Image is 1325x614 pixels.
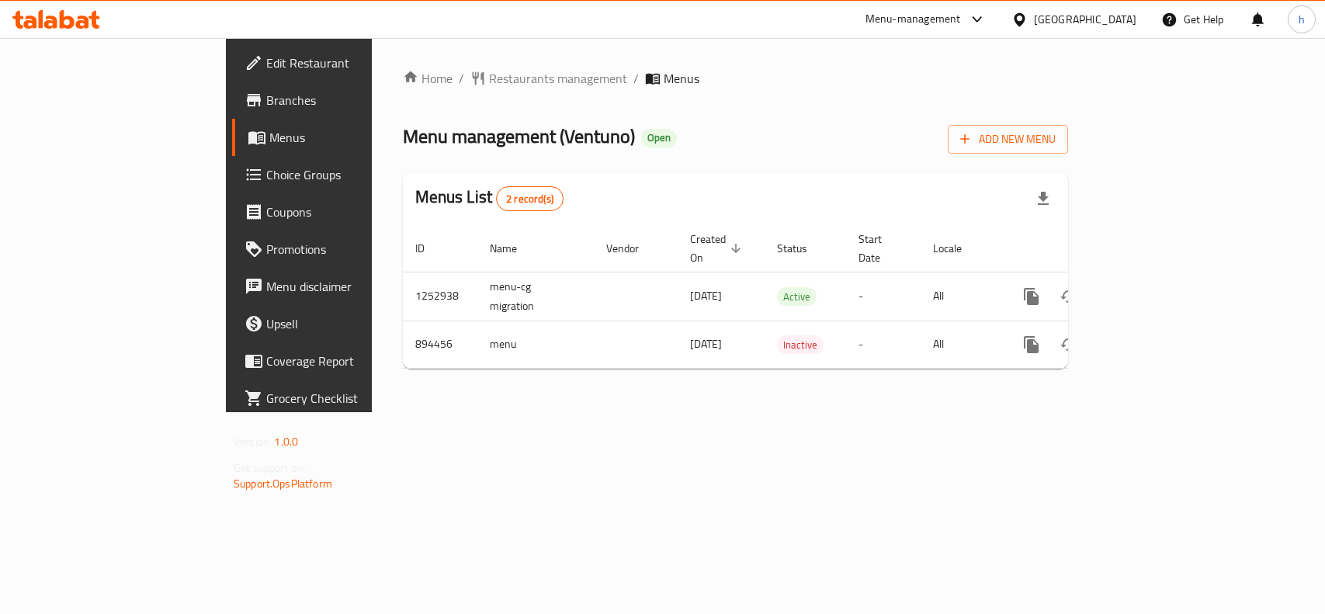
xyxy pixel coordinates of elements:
[459,69,464,88] li: /
[415,186,564,211] h2: Menus List
[633,69,639,88] li: /
[960,130,1056,149] span: Add New Menu
[948,125,1068,154] button: Add New Menu
[232,268,447,305] a: Menu disclaimer
[477,272,594,321] td: menu-cg migration
[232,156,447,193] a: Choice Groups
[489,69,627,88] span: Restaurants management
[1013,278,1050,315] button: more
[234,432,272,452] span: Version:
[232,231,447,268] a: Promotions
[232,44,447,82] a: Edit Restaurant
[266,314,435,333] span: Upsell
[234,458,305,478] span: Get support on:
[858,230,902,267] span: Start Date
[477,321,594,368] td: menu
[232,342,447,380] a: Coverage Report
[1050,326,1087,363] button: Change Status
[933,239,982,258] span: Locale
[470,69,627,88] a: Restaurants management
[641,131,677,144] span: Open
[232,193,447,231] a: Coupons
[921,321,1001,368] td: All
[846,321,921,368] td: -
[403,119,635,154] span: Menu management ( Ventuno )
[496,186,564,211] div: Total records count
[274,432,298,452] span: 1.0.0
[234,474,332,494] a: Support.OpsPlatform
[1034,11,1136,28] div: [GEOGRAPHIC_DATA]
[232,82,447,119] a: Branches
[266,54,435,72] span: Edit Restaurant
[641,129,677,147] div: Open
[777,239,827,258] span: Status
[266,240,435,258] span: Promotions
[266,352,435,370] span: Coverage Report
[690,334,722,354] span: [DATE]
[1299,11,1305,28] span: h
[266,165,435,184] span: Choice Groups
[403,225,1174,369] table: enhanced table
[490,239,537,258] span: Name
[1025,180,1062,217] div: Export file
[1013,326,1050,363] button: more
[690,286,722,306] span: [DATE]
[266,203,435,221] span: Coupons
[266,389,435,408] span: Grocery Checklist
[266,91,435,109] span: Branches
[415,239,445,258] span: ID
[232,380,447,417] a: Grocery Checklist
[269,128,435,147] span: Menus
[777,288,817,306] span: Active
[606,239,659,258] span: Vendor
[777,287,817,306] div: Active
[232,119,447,156] a: Menus
[403,69,1068,88] nav: breadcrumb
[777,335,824,354] div: Inactive
[1050,278,1087,315] button: Change Status
[1001,225,1174,272] th: Actions
[921,272,1001,321] td: All
[865,10,961,29] div: Menu-management
[266,277,435,296] span: Menu disclaimer
[232,305,447,342] a: Upsell
[846,272,921,321] td: -
[664,69,699,88] span: Menus
[777,336,824,354] span: Inactive
[497,192,563,206] span: 2 record(s)
[690,230,746,267] span: Created On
